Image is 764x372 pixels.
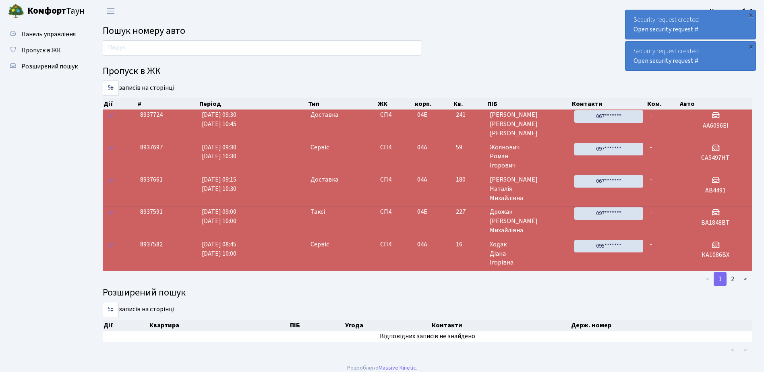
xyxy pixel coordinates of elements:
[21,30,76,39] span: Панель управління
[311,143,329,152] span: Сервіс
[202,143,236,161] span: [DATE] 09:30 [DATE] 10:30
[140,175,163,184] span: 8937661
[456,240,484,249] span: 16
[431,320,570,331] th: Контакти
[21,62,78,71] span: Розширений пошук
[682,251,749,259] h5: КА1086ВХ
[380,143,411,152] span: СП4
[377,98,414,110] th: ЖК
[289,320,344,331] th: ПІБ
[417,143,427,152] span: 04А
[103,81,119,96] select: записів на сторінці
[103,320,149,331] th: Дії
[101,4,121,18] button: Переключити навігацію
[571,98,646,110] th: Контакти
[710,7,754,16] b: Консьєрж б. 4.
[137,98,199,110] th: #
[202,175,236,193] span: [DATE] 09:15 [DATE] 10:30
[4,26,85,42] a: Панель управління
[4,42,85,58] a: Пропуск в ЖК
[202,240,236,258] span: [DATE] 08:45 [DATE] 10:00
[456,143,484,152] span: 59
[747,42,755,50] div: ×
[4,58,85,74] a: Розширений пошук
[650,143,652,152] span: -
[379,364,416,372] a: Massive Kinetic
[682,187,749,194] h5: АВ4491
[634,25,698,34] a: Open security request #
[650,110,652,119] span: -
[103,24,185,38] span: Пошук номеру авто
[21,46,61,55] span: Пропуск в ЖК
[140,207,163,216] span: 8937591
[27,4,85,18] span: Таун
[490,175,568,203] span: [PERSON_NAME] Наталія Михайлівна
[140,110,163,119] span: 8937724
[747,11,755,19] div: ×
[8,3,24,19] img: logo.png
[414,98,452,110] th: корп.
[726,272,739,286] a: 2
[103,66,752,77] h4: Пропуск в ЖК
[380,175,411,184] span: СП4
[202,110,236,128] span: [DATE] 09:30 [DATE] 10:45
[307,98,377,110] th: Тип
[490,207,568,235] span: Дрожак [PERSON_NAME] Михайлівна
[710,6,754,16] a: Консьєрж б. 4.
[650,175,652,184] span: -
[140,143,163,152] span: 8937697
[739,272,752,286] a: >
[103,287,752,299] h4: Розширений пошук
[103,98,137,110] th: Дії
[311,207,325,217] span: Таксі
[456,110,484,120] span: 241
[490,110,568,138] span: [PERSON_NAME] [PERSON_NAME] [PERSON_NAME]
[456,207,484,217] span: 227
[199,98,307,110] th: Період
[634,56,698,65] a: Open security request #
[380,110,411,120] span: СП4
[487,98,571,110] th: ПІБ
[106,110,116,123] a: Редагувати
[456,175,484,184] span: 180
[570,320,758,331] th: Держ. номер
[682,219,749,227] h5: ВА1848ВТ
[106,207,116,220] a: Редагувати
[417,110,428,119] span: 04Б
[311,240,329,249] span: Сервіс
[453,98,487,110] th: Кв.
[650,240,652,249] span: -
[679,98,752,110] th: Авто
[650,207,652,216] span: -
[106,175,116,188] a: Редагувати
[344,320,431,331] th: Угода
[106,240,116,252] a: Редагувати
[417,240,427,249] span: 04А
[625,41,756,70] div: Security request created
[625,10,756,39] div: Security request created
[380,240,411,249] span: СП4
[103,302,119,317] select: записів на сторінці
[380,207,411,217] span: СП4
[149,320,289,331] th: Квартира
[490,143,568,171] span: Жолнович Роман Ігорович
[140,240,163,249] span: 8937582
[714,272,727,286] a: 1
[417,207,428,216] span: 04Б
[682,154,749,162] h5: СА5497НТ
[311,175,338,184] span: Доставка
[106,143,116,155] a: Редагувати
[202,207,236,225] span: [DATE] 09:00 [DATE] 10:00
[682,122,749,130] h5: АА6096ЕІ
[646,98,679,110] th: Ком.
[103,331,752,342] td: Відповідних записів не знайдено
[103,81,174,96] label: записів на сторінці
[490,240,568,268] span: Ходак Діана Ігорівна
[103,40,421,56] input: Пошук
[417,175,427,184] span: 04А
[311,110,338,120] span: Доставка
[103,302,174,317] label: записів на сторінці
[27,4,66,17] b: Комфорт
